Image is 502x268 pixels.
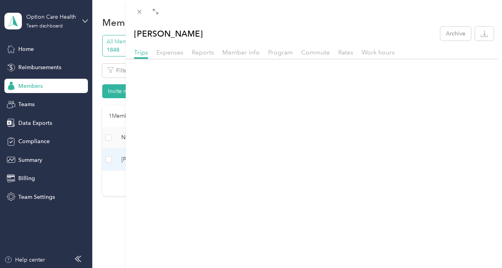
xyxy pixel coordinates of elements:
button: Archive [440,27,471,41]
span: Commute [301,49,330,56]
span: Member info [222,49,260,56]
span: Program [268,49,293,56]
iframe: Everlance-gr Chat Button Frame [457,223,502,268]
span: Trips [134,49,148,56]
span: Work hours [362,49,395,56]
span: Reports [192,49,214,56]
span: Expenses [156,49,183,56]
p: [PERSON_NAME] [134,27,203,41]
span: Rates [338,49,353,56]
